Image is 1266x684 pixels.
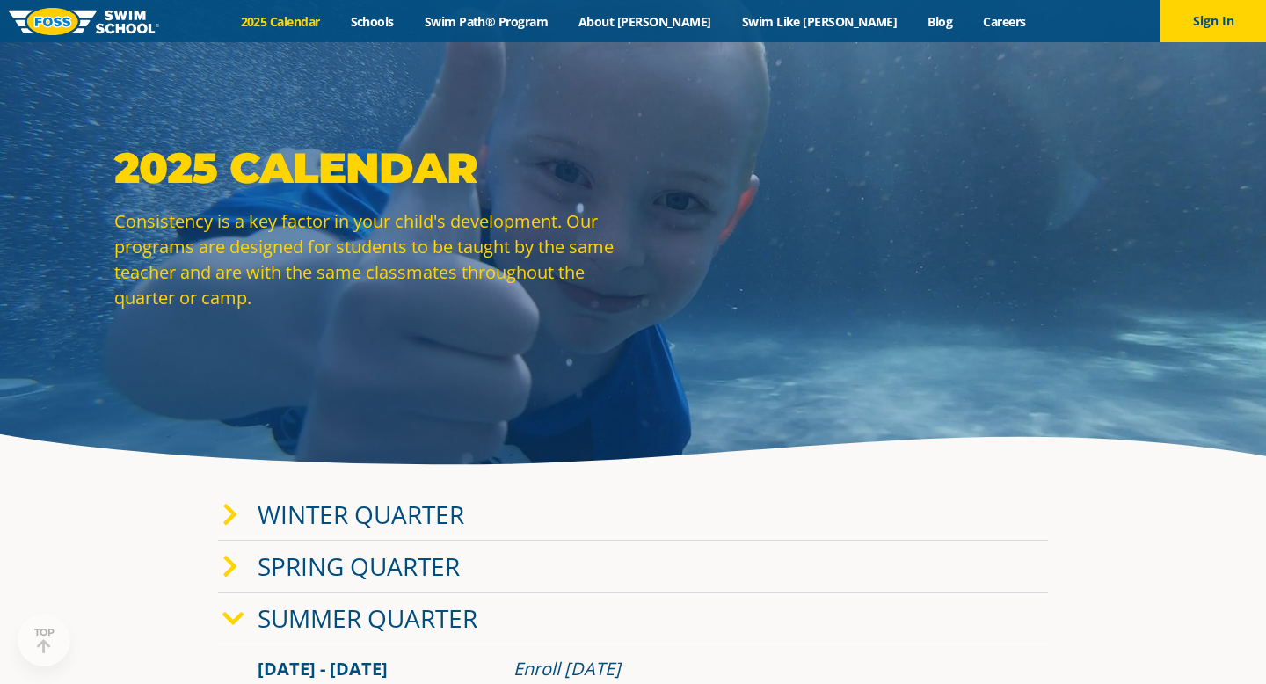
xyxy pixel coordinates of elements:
[968,13,1041,30] a: Careers
[726,13,913,30] a: Swim Like [PERSON_NAME]
[258,657,388,680] span: [DATE] - [DATE]
[564,13,727,30] a: About [PERSON_NAME]
[258,601,477,635] a: Summer Quarter
[409,13,563,30] a: Swim Path® Program
[258,498,464,531] a: Winter Quarter
[335,13,409,30] a: Schools
[114,142,477,193] strong: 2025 Calendar
[258,549,460,583] a: Spring Quarter
[225,13,335,30] a: 2025 Calendar
[9,8,159,35] img: FOSS Swim School Logo
[513,657,1008,681] div: Enroll [DATE]
[34,627,55,654] div: TOP
[913,13,968,30] a: Blog
[114,208,624,310] p: Consistency is a key factor in your child's development. Our programs are designed for students t...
